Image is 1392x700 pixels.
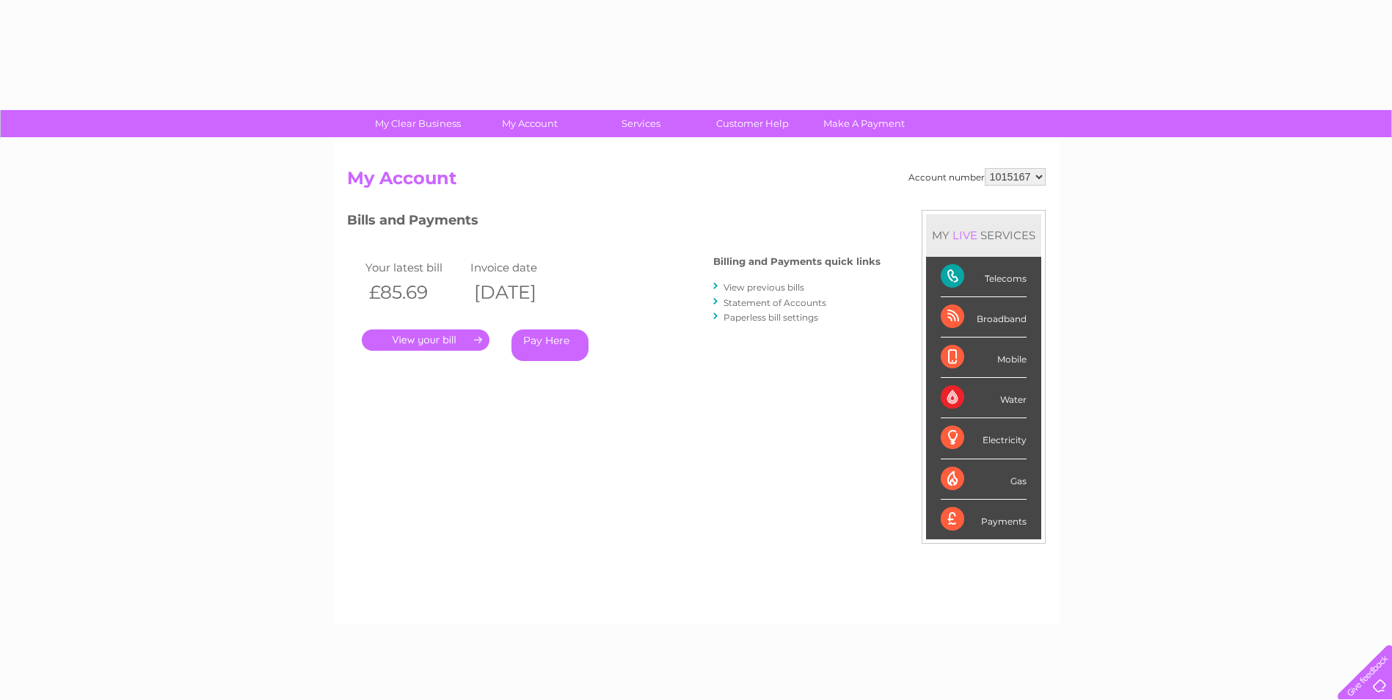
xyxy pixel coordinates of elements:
div: Payments [941,500,1027,539]
div: MY SERVICES [926,214,1041,256]
h4: Billing and Payments quick links [713,256,881,267]
div: Gas [941,459,1027,500]
div: Account number [908,168,1046,186]
a: . [362,329,489,351]
a: Paperless bill settings [724,312,818,323]
a: Services [580,110,702,137]
td: Invoice date [467,258,572,277]
a: Pay Here [511,329,588,361]
a: My Clear Business [357,110,478,137]
th: [DATE] [467,277,572,307]
a: Make A Payment [804,110,925,137]
div: Electricity [941,418,1027,459]
th: £85.69 [362,277,467,307]
td: Your latest bill [362,258,467,277]
a: Customer Help [692,110,813,137]
div: Telecoms [941,257,1027,297]
div: Broadband [941,297,1027,338]
a: Statement of Accounts [724,297,826,308]
div: Mobile [941,338,1027,378]
div: LIVE [950,228,980,242]
h2: My Account [347,168,1046,196]
a: My Account [469,110,590,137]
a: View previous bills [724,282,804,293]
div: Water [941,378,1027,418]
h3: Bills and Payments [347,210,881,236]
